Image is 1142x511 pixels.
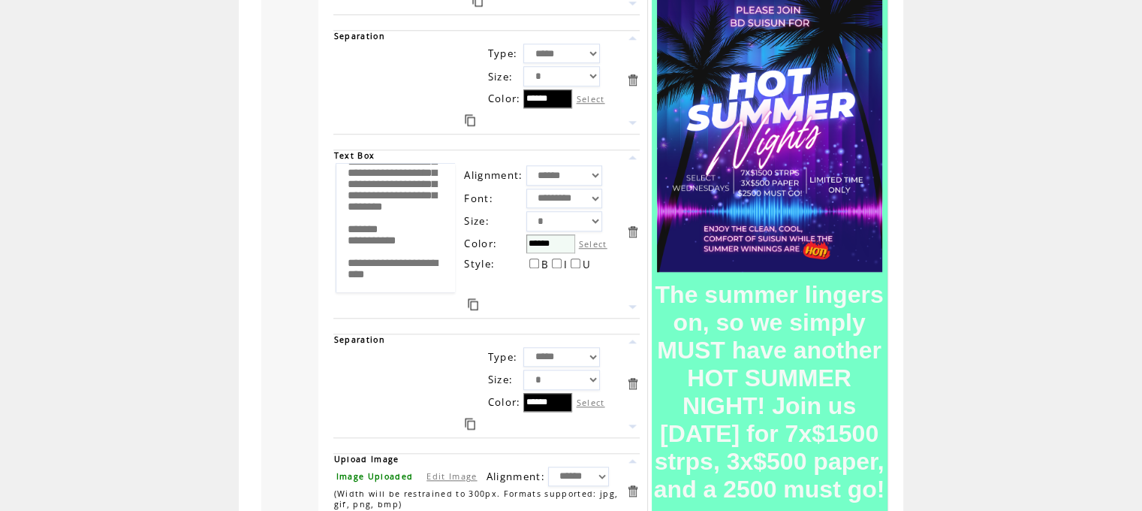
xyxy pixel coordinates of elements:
span: Style: [464,257,495,271]
span: Text Box [333,150,375,161]
span: Image Uploaded [336,471,413,482]
a: Move this item up [625,31,640,45]
span: Size: [487,373,513,386]
a: Move this item down [625,419,640,434]
span: Type: [487,350,517,364]
span: I [564,258,568,271]
a: Move this item down [625,300,640,314]
a: Duplicate this item [465,418,475,430]
span: Size: [487,70,513,83]
a: Delete this item [625,376,640,391]
span: Alignment: [464,168,523,182]
span: Separation [333,334,384,345]
span: Alignment: [486,470,544,483]
a: Move this item down [625,116,640,130]
span: B [541,258,549,271]
label: Select [579,238,607,249]
a: Delete this item [625,225,640,239]
span: U [583,258,591,271]
span: Upload Image [333,454,399,464]
label: Select [576,397,604,408]
span: Font: [464,192,493,205]
a: Move this item up [625,454,640,468]
a: Delete this item [625,484,640,498]
span: Color: [487,395,520,409]
a: Duplicate this item [465,114,475,126]
span: Color: [487,92,520,105]
span: Separation [333,31,384,41]
a: Edit Image [426,470,477,482]
span: (Width will be restrained to 300px. Formats supported: jpg, gif, png, bmp) [333,488,618,509]
a: Move this item up [625,334,640,349]
span: Size: [464,214,490,228]
span: Type: [487,47,517,60]
a: Delete this item [625,73,640,87]
span: Color: [464,237,497,250]
a: Move this item up [625,150,640,165]
a: Duplicate this item [468,298,478,310]
label: Select [576,93,604,104]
